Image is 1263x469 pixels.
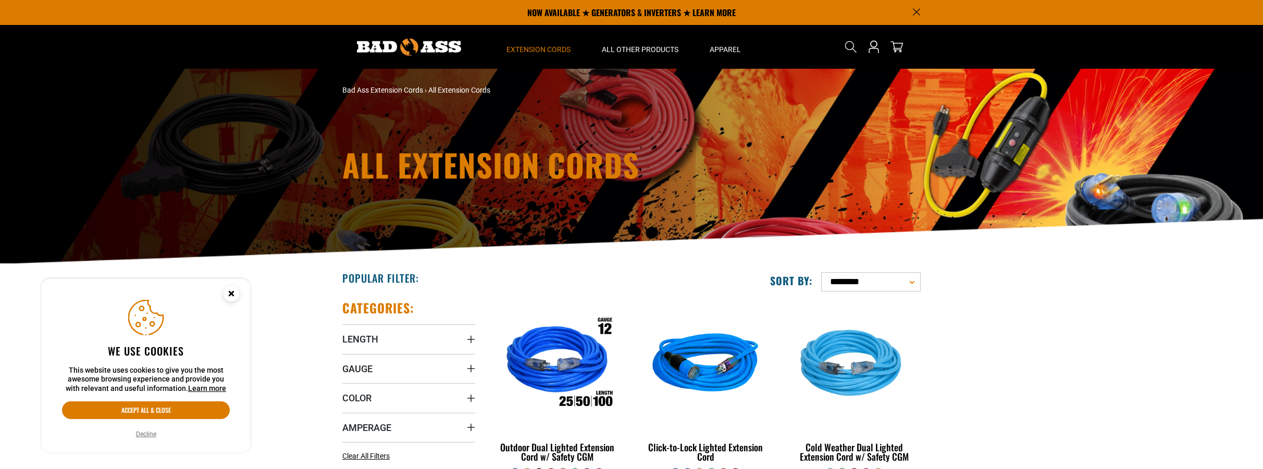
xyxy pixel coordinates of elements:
button: Decline [133,429,159,439]
span: All Other Products [602,45,678,54]
summary: Color [342,383,475,412]
a: Light Blue Cold Weather Dual Lighted Extension Cord w/ Safety CGM [788,300,921,467]
a: Bad Ass Extension Cords [342,86,423,94]
span: › [425,86,427,94]
span: Color [342,392,372,404]
button: Accept all & close [62,401,230,419]
img: Light Blue [788,305,920,425]
h1: All Extension Cords [342,149,723,180]
label: Sort by: [770,274,813,287]
aside: Cookie Consent [42,279,250,453]
a: Outdoor Dual Lighted Extension Cord w/ Safety CGM Outdoor Dual Lighted Extension Cord w/ Safety CGM [491,300,624,467]
span: Apparel [710,45,741,54]
span: Clear All Filters [342,452,390,460]
h2: Popular Filter: [342,271,419,285]
img: blue [640,305,771,425]
summary: All Other Products [586,25,694,69]
div: Outdoor Dual Lighted Extension Cord w/ Safety CGM [491,442,624,461]
a: Clear All Filters [342,451,394,462]
nav: breadcrumbs [342,85,723,96]
div: Cold Weather Dual Lighted Extension Cord w/ Safety CGM [788,442,921,461]
span: Amperage [342,422,391,434]
span: Length [342,333,378,345]
summary: Amperage [342,413,475,442]
h2: Categories: [342,300,414,316]
summary: Search [843,39,859,55]
a: Learn more [188,384,226,392]
span: All Extension Cords [428,86,490,94]
summary: Apparel [694,25,757,69]
div: Click-to-Lock Lighted Extension Cord [639,442,772,461]
h2: We use cookies [62,344,230,358]
summary: Length [342,324,475,353]
summary: Extension Cords [491,25,586,69]
span: Extension Cords [506,45,571,54]
span: Gauge [342,363,373,375]
p: This website uses cookies to give you the most awesome browsing experience and provide you with r... [62,366,230,394]
summary: Gauge [342,354,475,383]
a: blue Click-to-Lock Lighted Extension Cord [639,300,772,467]
img: Outdoor Dual Lighted Extension Cord w/ Safety CGM [492,305,623,425]
img: Bad Ass Extension Cords [357,39,461,56]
